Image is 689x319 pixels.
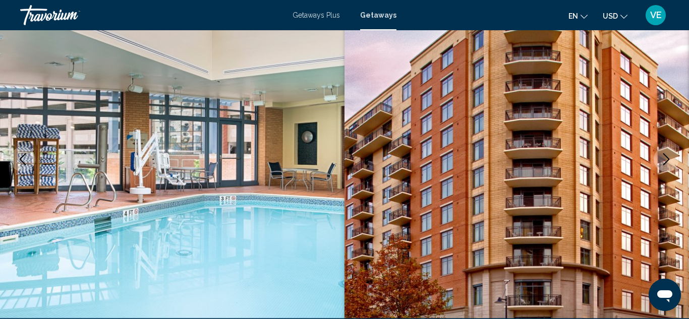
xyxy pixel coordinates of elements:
[654,147,679,172] button: Next image
[360,11,396,19] a: Getaways
[643,5,669,26] button: User Menu
[10,147,35,172] button: Previous image
[568,12,578,20] span: en
[603,9,627,23] button: Change currency
[649,279,681,311] iframe: Button to launch messaging window
[20,5,282,25] a: Travorium
[603,12,618,20] span: USD
[650,10,662,20] span: VE
[293,11,340,19] a: Getaways Plus
[568,9,588,23] button: Change language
